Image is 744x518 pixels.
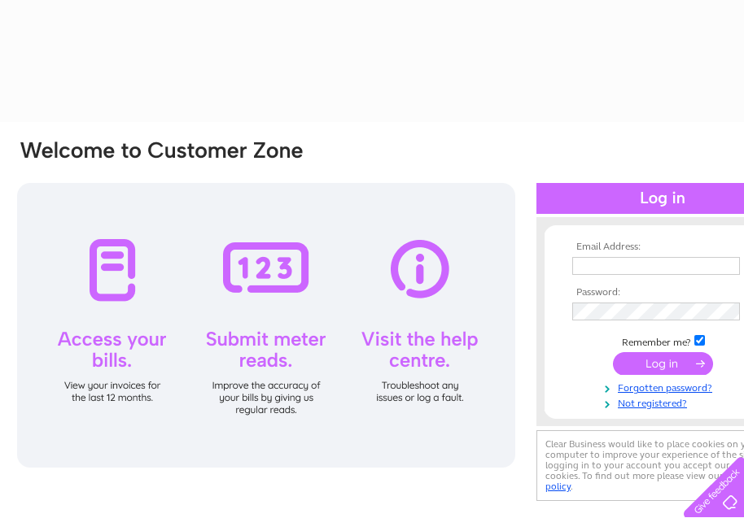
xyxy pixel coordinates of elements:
input: Submit [613,352,713,375]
